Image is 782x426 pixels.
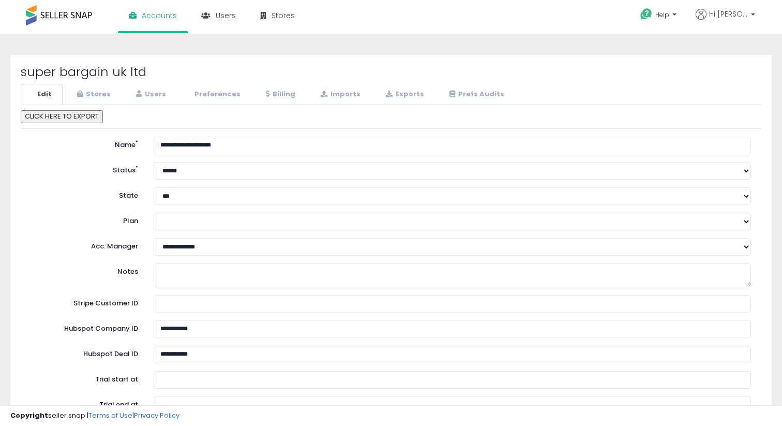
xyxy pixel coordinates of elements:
[134,410,179,420] a: Privacy Policy
[23,396,146,410] label: Trial end at
[709,9,748,19] span: Hi [PERSON_NAME]
[23,346,146,359] label: Hubspot Deal ID
[23,320,146,334] label: Hubspot Company ID
[23,137,146,150] label: Name
[272,10,295,21] span: Stores
[10,411,179,421] div: seller snap | |
[640,8,653,21] i: Get Help
[21,65,761,79] h2: super bargain uk ltd
[436,84,515,105] a: Prefs Audits
[307,84,371,105] a: Imports
[64,84,122,105] a: Stores
[372,84,435,105] a: Exports
[216,10,236,21] span: Users
[252,84,306,105] a: Billing
[23,263,146,277] label: Notes
[123,84,177,105] a: Users
[10,410,48,420] strong: Copyright
[142,10,177,21] span: Accounts
[23,162,146,175] label: Status
[21,110,103,123] button: CLICK HERE TO EXPORT
[23,187,146,201] label: State
[21,84,63,105] a: Edit
[696,9,755,32] a: Hi [PERSON_NAME]
[178,84,251,105] a: Preferences
[23,238,146,252] label: Acc. Manager
[23,213,146,226] label: Plan
[88,410,132,420] a: Terms of Use
[23,371,146,385] label: Trial start at
[23,295,146,309] label: Stripe Customer ID
[655,10,669,19] span: Help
